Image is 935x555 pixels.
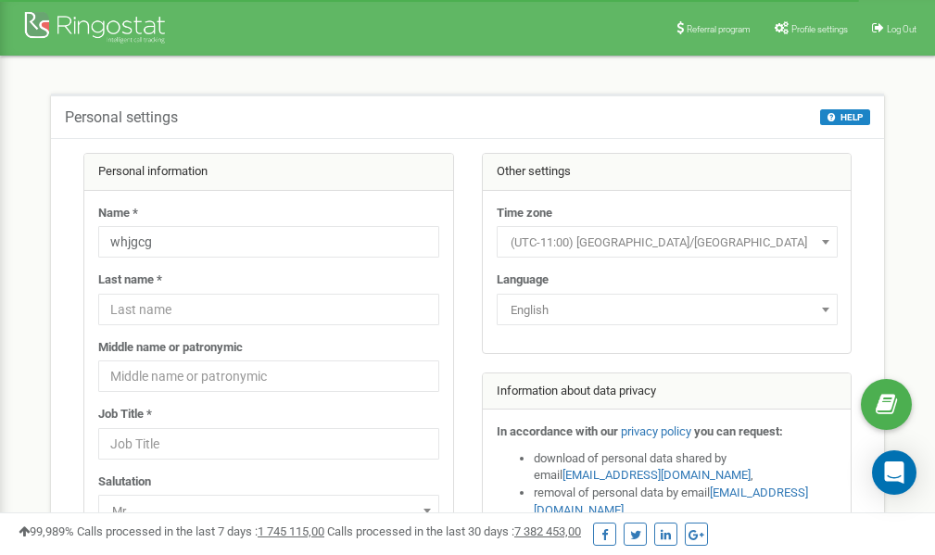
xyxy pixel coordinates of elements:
a: [EMAIL_ADDRESS][DOMAIN_NAME] [562,468,751,482]
input: Job Title [98,428,439,460]
label: Salutation [98,473,151,491]
button: HELP [820,109,870,125]
span: English [503,297,831,323]
div: Open Intercom Messenger [872,450,916,495]
span: 99,989% [19,524,74,538]
u: 7 382 453,00 [514,524,581,538]
label: Language [497,271,549,289]
u: 1 745 115,00 [258,524,324,538]
div: Personal information [84,154,453,191]
label: Time zone [497,205,552,222]
span: Calls processed in the last 7 days : [77,524,324,538]
input: Name [98,226,439,258]
label: Name * [98,205,138,222]
a: privacy policy [621,424,691,438]
span: Mr. [105,498,433,524]
label: Last name * [98,271,162,289]
div: Other settings [483,154,852,191]
span: Referral program [687,24,751,34]
span: Profile settings [791,24,848,34]
li: download of personal data shared by email , [534,450,838,485]
span: English [497,294,838,325]
label: Middle name or patronymic [98,339,243,357]
strong: In accordance with our [497,424,618,438]
label: Job Title * [98,406,152,423]
span: (UTC-11:00) Pacific/Midway [503,230,831,256]
strong: you can request: [694,424,783,438]
span: (UTC-11:00) Pacific/Midway [497,226,838,258]
span: Mr. [98,495,439,526]
h5: Personal settings [65,109,178,126]
div: Information about data privacy [483,373,852,410]
li: removal of personal data by email , [534,485,838,519]
input: Middle name or patronymic [98,360,439,392]
input: Last name [98,294,439,325]
span: Log Out [887,24,916,34]
span: Calls processed in the last 30 days : [327,524,581,538]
